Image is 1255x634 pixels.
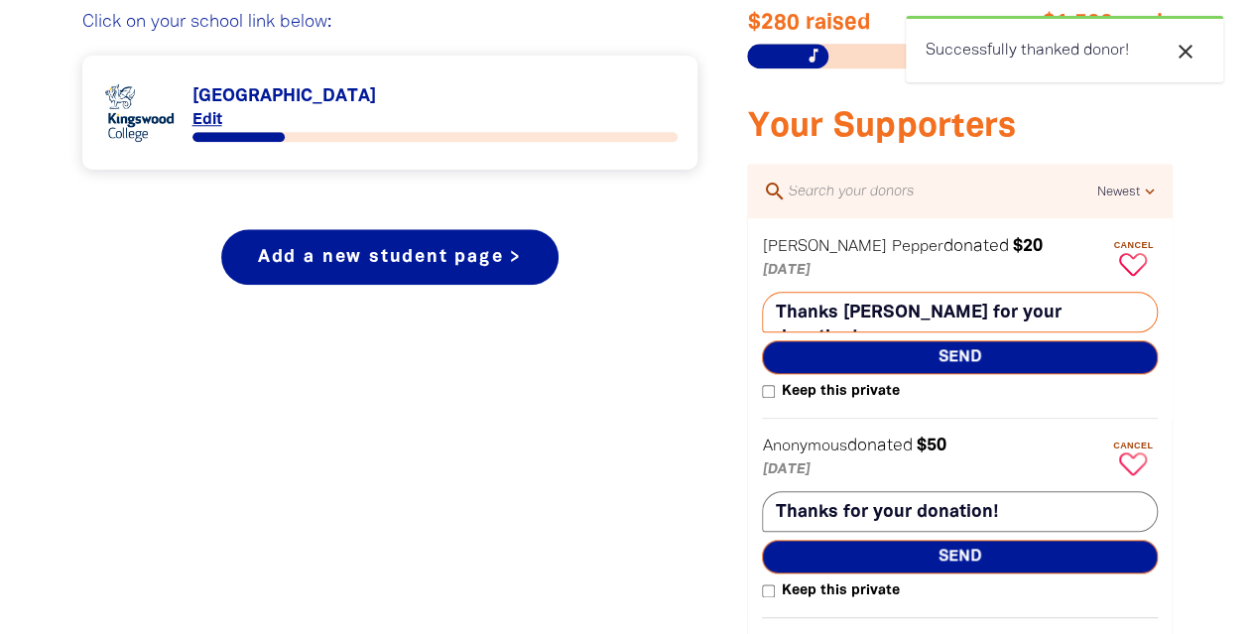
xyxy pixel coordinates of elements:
[1012,238,1042,254] em: $20
[762,458,1104,482] p: [DATE]
[747,112,1016,143] span: Your Supporters
[762,380,899,404] label: Keep this private
[762,340,1158,374] button: Send
[762,540,1158,573] button: Send
[1108,441,1158,450] span: Cancel
[942,238,1008,254] span: donated
[762,180,786,203] i: search
[786,179,1096,204] input: Search your donors
[1108,433,1158,483] button: Cancel
[775,579,899,603] span: Keep this private
[762,491,1158,532] textarea: Thanks for your donation!
[762,259,1104,283] p: [DATE]
[221,229,559,285] a: Add a new student page >
[775,380,899,404] span: Keep this private
[762,292,1158,332] textarea: Thanks [PERSON_NAME] for your donation!
[762,385,775,398] input: Keep this private
[916,438,945,453] em: $50
[762,579,899,603] label: Keep this private
[762,440,846,453] em: Anonymous
[1174,40,1197,63] i: close
[1108,240,1158,250] span: Cancel
[891,240,942,254] em: Pepper
[747,11,960,35] span: $280 raised
[762,240,886,254] em: [PERSON_NAME]
[805,47,822,64] i: music_note
[846,438,912,453] span: donated
[1108,232,1158,283] button: Cancel
[102,75,679,150] div: Paginated content
[906,16,1223,82] div: Successfully thanked donor!
[82,11,698,35] p: Click on your school link below:
[1168,39,1203,64] button: close
[762,584,775,597] input: Keep this private
[949,11,1163,35] span: $1,500 goal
